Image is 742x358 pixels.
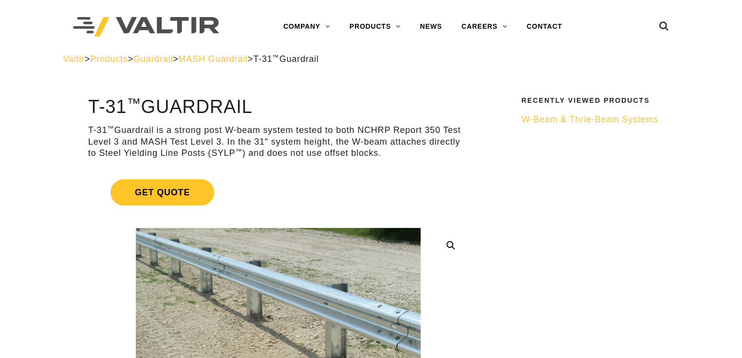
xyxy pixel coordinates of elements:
a: NEWS [410,17,452,37]
a: W-Beam & Thrie-Beam Systems [521,114,673,125]
h2: Recently Viewed Products [521,97,673,104]
a: COMPANY [274,17,340,37]
p: T-31 Guardrail is a strong post W-beam system tested to both NCHRP Report 350 Test Level 3 and MA... [88,125,468,159]
span: T-31 Guardrail [253,54,319,64]
div: > > > > [63,54,679,65]
h1: T-31 Guardrail [88,97,468,117]
a: CONTACT [517,17,572,37]
sup: ™ [127,95,141,111]
sup: ™ [235,148,242,155]
a: MASH Guardrail [179,54,248,64]
img: Valtir [73,17,219,37]
a: CAREERS [452,17,517,37]
a: Products [90,54,128,64]
a: Guardrail [133,54,173,64]
a: PRODUCTS [340,17,410,37]
span: Get Quote [111,179,214,206]
span: W-Beam & Thrie-Beam Systems [521,114,658,124]
a: Get Quote [88,168,468,217]
sup: ™ [107,125,114,132]
sup: ™ [272,54,279,61]
a: Valtir [63,54,84,64]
